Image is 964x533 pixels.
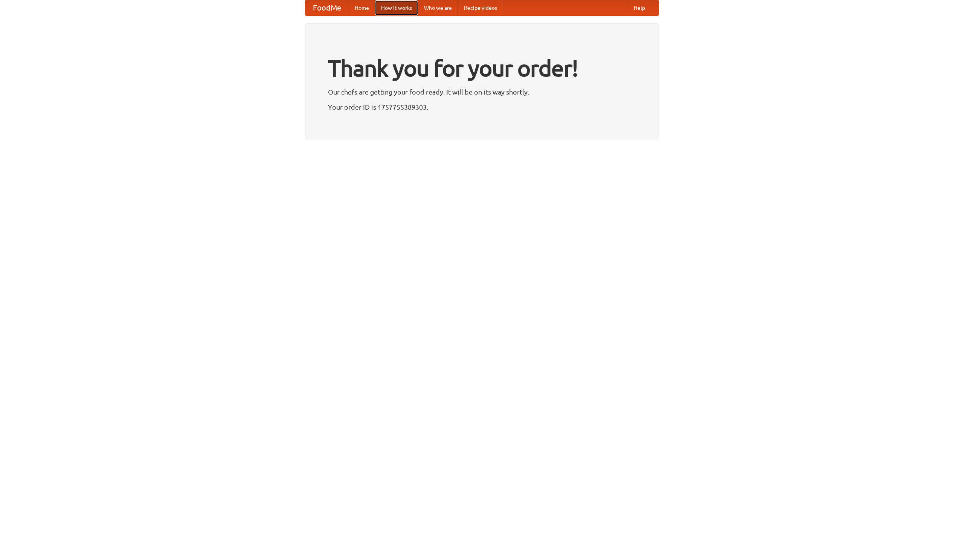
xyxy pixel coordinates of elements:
[328,50,636,86] h1: Thank you for your order!
[328,86,636,98] p: Our chefs are getting your food ready. It will be on its way shortly.
[458,0,503,15] a: Recipe videos
[418,0,458,15] a: Who we are
[375,0,418,15] a: How it works
[305,0,349,15] a: FoodMe
[328,101,636,113] p: Your order ID is 1757755389303.
[628,0,651,15] a: Help
[349,0,375,15] a: Home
